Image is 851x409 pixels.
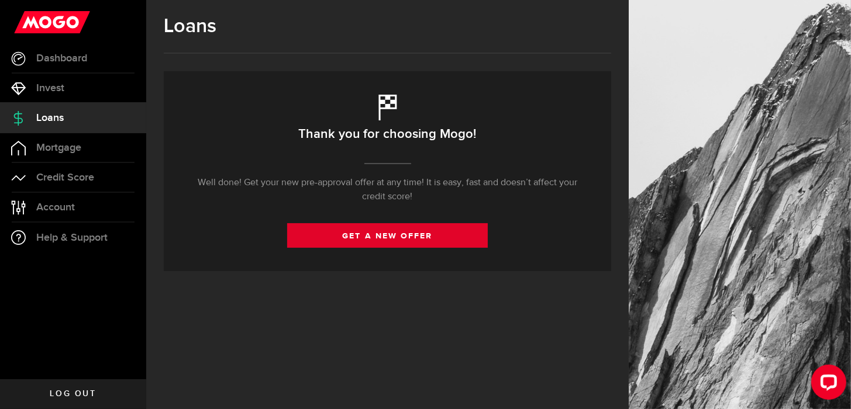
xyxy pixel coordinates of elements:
span: Credit Score [36,172,94,183]
span: Dashboard [36,53,87,64]
span: Help & Support [36,233,108,243]
span: Account [36,202,75,213]
a: get a new offer [287,223,488,248]
span: Log out [50,390,96,398]
span: Mortgage [36,143,81,153]
h1: Loans [164,15,611,38]
h2: Thank you for choosing Mogo! [299,122,477,147]
iframe: LiveChat chat widget [802,360,851,409]
span: Loans [36,113,64,123]
p: Well done! Get your new pre-approval offer at any time! It is easy, fast and doesn’t affect your ... [187,176,588,204]
span: Invest [36,83,64,93]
